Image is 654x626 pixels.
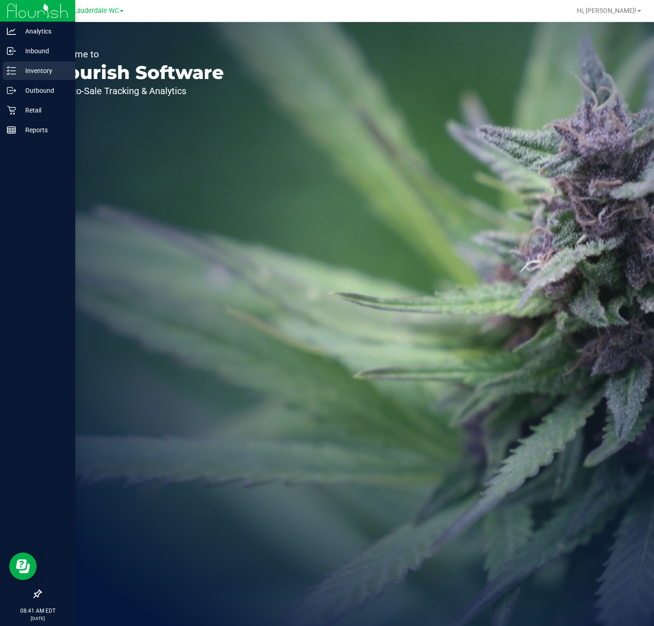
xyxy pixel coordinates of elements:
p: Inventory [16,65,71,76]
inline-svg: Inbound [7,46,16,56]
p: Welcome to [50,50,224,59]
p: Reports [16,124,71,135]
p: Retail [16,105,71,116]
inline-svg: Inventory [7,66,16,75]
inline-svg: Outbound [7,86,16,95]
inline-svg: Analytics [7,27,16,36]
inline-svg: Retail [7,106,16,115]
inline-svg: Reports [7,125,16,135]
p: Seed-to-Sale Tracking & Analytics [50,86,224,96]
p: Outbound [16,85,71,96]
p: Analytics [16,26,71,37]
span: Ft. Lauderdale WC [64,7,119,15]
p: Flourish Software [50,63,224,82]
iframe: Resource center [9,553,37,580]
p: Inbound [16,45,71,56]
span: Hi, [PERSON_NAME]! [577,7,637,14]
p: [DATE] [4,615,71,622]
p: 08:41 AM EDT [4,607,71,615]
